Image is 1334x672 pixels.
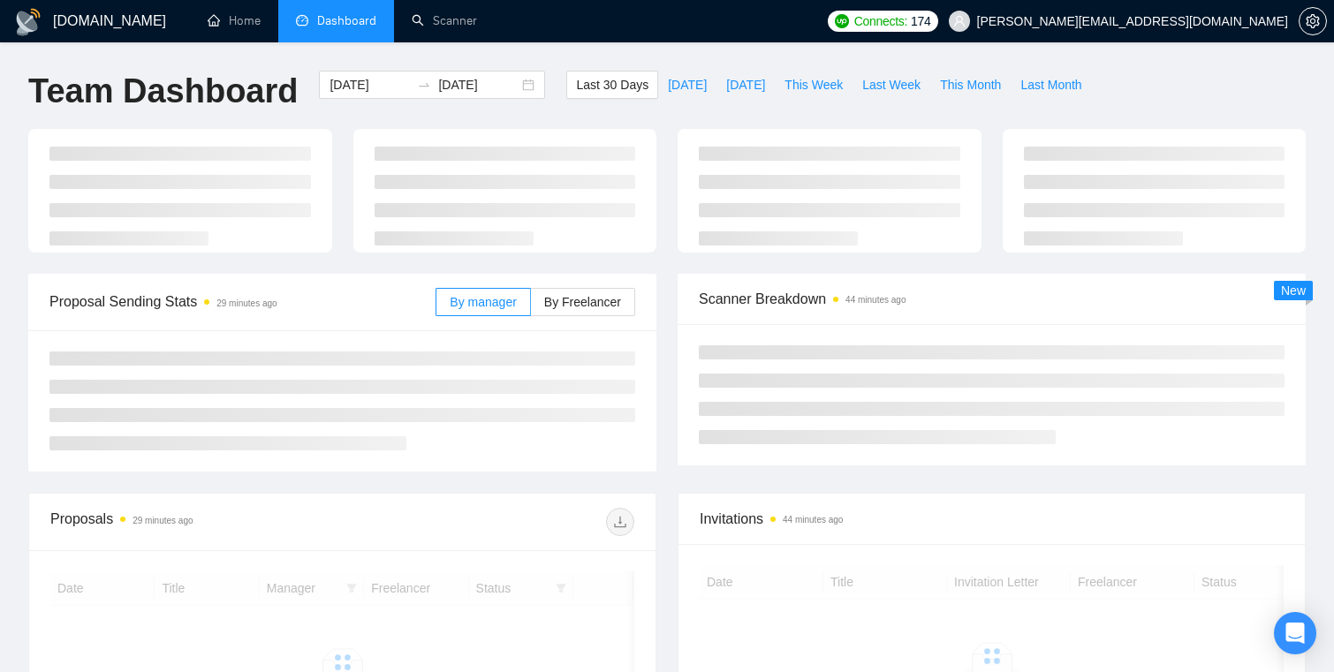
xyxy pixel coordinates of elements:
span: Last Month [1020,75,1081,94]
button: Last 30 Days [566,71,658,99]
img: upwork-logo.png [835,14,849,28]
span: By manager [450,295,516,309]
div: Open Intercom Messenger [1274,612,1316,654]
time: 29 minutes ago [133,516,193,525]
span: Invitations [700,508,1284,530]
span: Connects: [854,11,907,31]
button: [DATE] [658,71,716,99]
span: 174 [911,11,930,31]
time: 29 minutes ago [216,298,277,308]
span: Dashboard [317,13,376,28]
img: logo [14,8,42,36]
button: Last Month [1011,71,1091,99]
a: searchScanner [412,13,477,28]
span: New [1281,283,1306,298]
input: End date [438,75,519,94]
button: This Month [930,71,1011,99]
button: This Week [775,71,853,99]
button: setting [1299,7,1327,35]
time: 44 minutes ago [845,295,906,305]
span: Last Week [862,75,921,94]
button: Last Week [853,71,930,99]
span: swap-right [417,78,431,92]
span: By Freelancer [544,295,621,309]
h1: Team Dashboard [28,71,298,112]
a: setting [1299,14,1327,28]
time: 44 minutes ago [783,515,843,525]
span: This Week [784,75,843,94]
span: [DATE] [668,75,707,94]
span: user [953,15,966,27]
div: Proposals [50,508,343,536]
span: Scanner Breakdown [699,288,1285,310]
span: [DATE] [726,75,765,94]
span: Proposal Sending Stats [49,291,436,313]
span: This Month [940,75,1001,94]
a: homeHome [208,13,261,28]
button: [DATE] [716,71,775,99]
span: dashboard [296,14,308,26]
span: setting [1300,14,1326,28]
span: Last 30 Days [576,75,648,94]
span: to [417,78,431,92]
input: Start date [330,75,410,94]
